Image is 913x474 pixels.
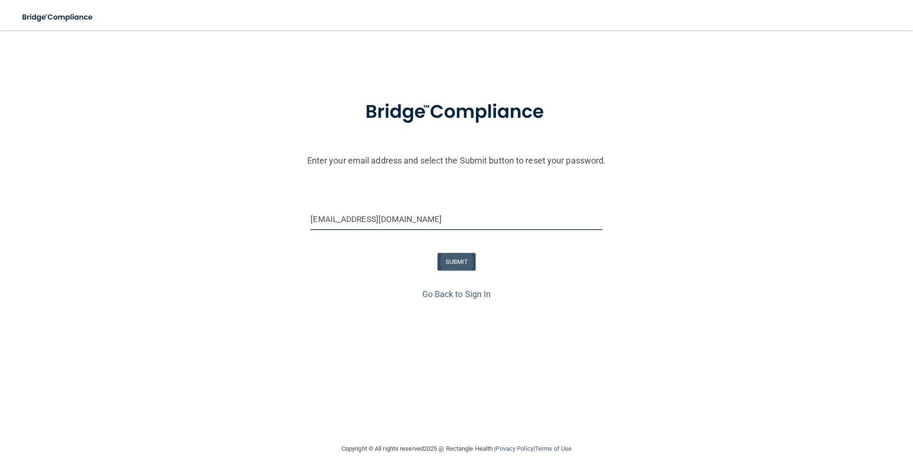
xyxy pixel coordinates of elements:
[14,8,102,27] img: bridge_compliance_login_screen.278c3ca4.svg
[437,253,476,271] button: SUBMIT
[495,445,533,452] a: Privacy Policy
[346,87,567,137] img: bridge_compliance_login_screen.278c3ca4.svg
[283,434,630,464] div: Copyright © All rights reserved 2025 @ Rectangle Health | |
[535,445,572,452] a: Terms of Use
[422,289,491,299] a: Go Back to Sign In
[311,209,602,230] input: Email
